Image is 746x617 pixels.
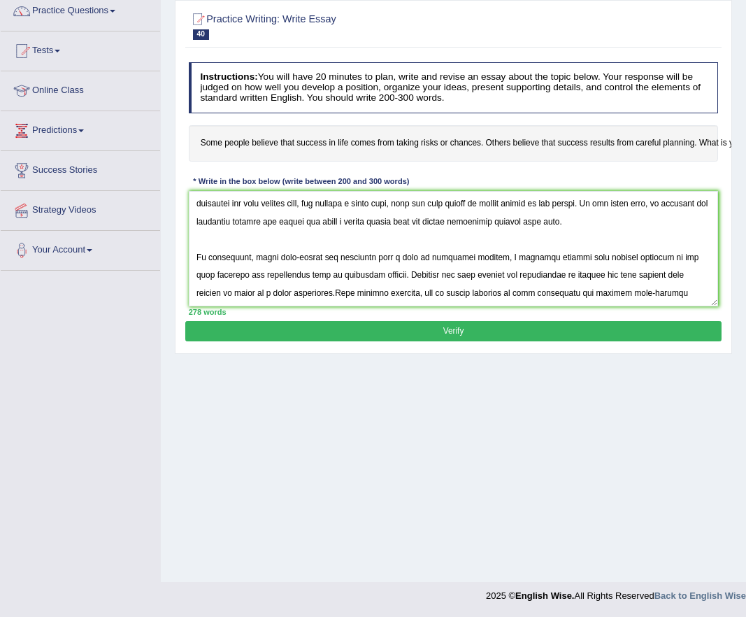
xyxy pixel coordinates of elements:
[1,151,160,186] a: Success Stories
[1,191,160,226] a: Strategy Videos
[1,71,160,106] a: Online Class
[189,62,719,113] h4: You will have 20 minutes to plan, write and revise an essay about the topic below. Your response ...
[185,321,721,341] button: Verify
[1,31,160,66] a: Tests
[1,231,160,266] a: Your Account
[654,590,746,601] a: Back to English Wise
[200,71,257,82] b: Instructions:
[486,582,746,602] div: 2025 © All Rights Reserved
[515,590,574,601] strong: English Wise.
[193,29,209,40] span: 40
[189,10,517,40] h2: Practice Writing: Write Essay
[189,125,719,162] h4: Some people believe that success in life comes from taking risks or chances. Others believe that ...
[189,306,719,318] div: 278 words
[1,111,160,146] a: Predictions
[189,176,414,188] div: * Write in the box below (write between 200 and 300 words)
